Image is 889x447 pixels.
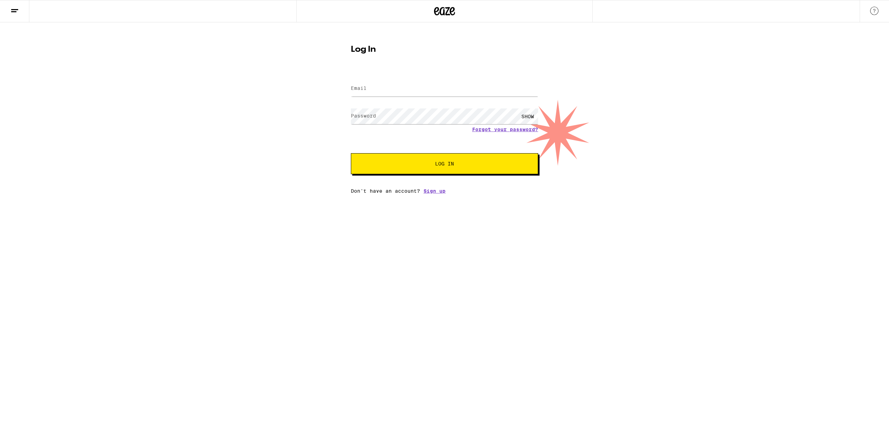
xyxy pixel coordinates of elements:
[351,85,367,91] label: Email
[351,153,538,174] button: Log In
[472,127,538,132] a: Forgot your password?
[351,81,538,97] input: Email
[424,188,446,194] a: Sign up
[351,113,376,119] label: Password
[351,45,538,54] h1: Log In
[351,188,538,194] div: Don't have an account?
[435,161,454,166] span: Log In
[517,108,538,124] div: SHOW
